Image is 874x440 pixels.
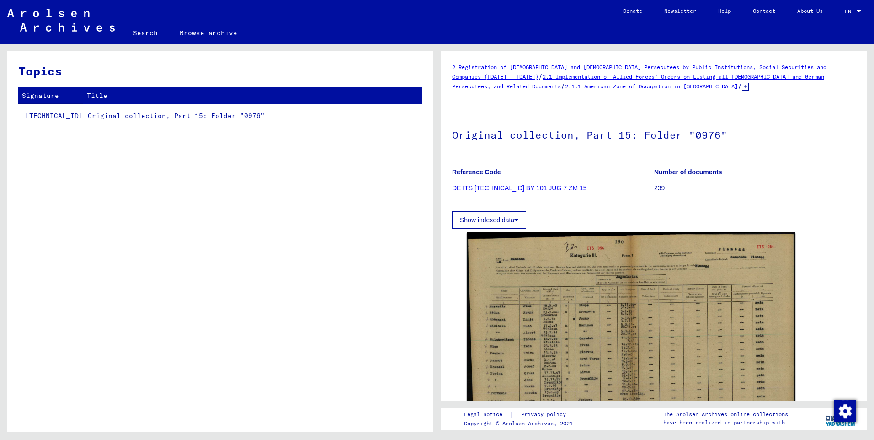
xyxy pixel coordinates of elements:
[18,88,83,104] th: Signature
[464,410,577,419] div: |
[18,62,421,80] h3: Topics
[824,407,858,430] img: yv_logo.png
[561,82,565,90] span: /
[464,419,577,428] p: Copyright © Arolsen Archives, 2021
[514,410,577,419] a: Privacy policy
[18,104,83,128] td: [TECHNICAL_ID]
[663,410,788,419] p: The Arolsen Archives online collections
[538,72,543,80] span: /
[464,410,510,419] a: Legal notice
[834,400,856,422] img: Change consent
[452,64,826,80] a: 2 Registration of [DEMOGRAPHIC_DATA] and [DEMOGRAPHIC_DATA] Persecutees by Public Institutions, S...
[654,183,856,193] p: 239
[565,83,738,90] a: 2.1.1 American Zone of Occupation in [GEOGRAPHIC_DATA]
[452,114,856,154] h1: Original collection, Part 15: Folder "0976"
[122,22,169,44] a: Search
[7,9,115,32] img: Arolsen_neg.svg
[452,211,526,229] button: Show indexed data
[83,88,422,104] th: Title
[845,8,855,15] span: EN
[663,419,788,427] p: have been realized in partnership with
[654,168,722,176] b: Number of documents
[738,82,742,90] span: /
[83,104,422,128] td: Original collection, Part 15: Folder "0976"
[452,168,501,176] b: Reference Code
[169,22,248,44] a: Browse archive
[452,73,824,90] a: 2.1 Implementation of Allied Forces’ Orders on Listing all [DEMOGRAPHIC_DATA] and German Persecut...
[452,184,587,192] a: DE ITS [TECHNICAL_ID] BY 101 JUG 7 ZM 15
